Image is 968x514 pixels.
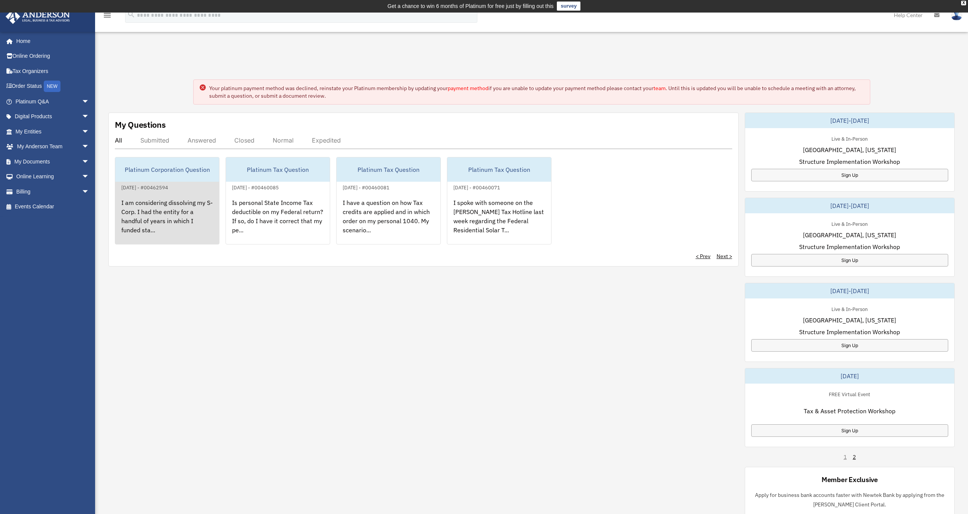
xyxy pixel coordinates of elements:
div: Platinum Tax Question [226,157,330,182]
div: Live & In-Person [825,134,874,142]
a: Sign Up [751,254,948,267]
div: [DATE] - #00460081 [337,183,396,191]
div: [DATE] - #00462594 [115,183,174,191]
span: arrow_drop_down [82,184,97,200]
span: arrow_drop_down [82,169,97,185]
div: NEW [44,81,60,92]
div: [DATE] [745,368,954,384]
span: arrow_drop_down [82,124,97,140]
a: survey [557,2,580,11]
a: 2 [853,453,856,461]
a: < Prev [696,252,711,260]
a: team [653,85,666,92]
div: My Questions [115,119,166,130]
a: Platinum Tax Question[DATE] - #00460081I have a question on how Tax credits are applied and in wh... [336,157,441,244]
div: [DATE]-[DATE] [745,283,954,298]
div: Platinum Tax Question [447,157,551,182]
div: close [961,1,966,5]
span: Tax & Asset Protection Workshop [804,406,895,416]
span: Structure Implementation Workshop [799,327,900,336]
img: Anderson Advisors Platinum Portal [3,9,72,24]
span: [GEOGRAPHIC_DATA], [US_STATE] [803,145,896,154]
a: menu [103,13,112,20]
div: I spoke with someone on the [PERSON_NAME] Tax Hotline last week regarding the Federal Residential... [447,192,551,251]
div: FREE Virtual Event [823,390,876,398]
div: [DATE] - #00460085 [226,183,285,191]
div: Get a chance to win 6 months of Platinum for free just by filling out this [388,2,554,11]
div: Platinum Tax Question [337,157,440,182]
span: arrow_drop_down [82,94,97,109]
a: My Anderson Teamarrow_drop_down [5,139,101,154]
div: [DATE]-[DATE] [745,113,954,128]
div: All [115,136,122,144]
div: Member Exclusive [822,475,878,484]
div: Expedited [312,136,341,144]
span: Structure Implementation Workshop [799,157,900,166]
span: arrow_drop_down [82,109,97,125]
a: Tax Organizers [5,63,101,79]
a: My Entitiesarrow_drop_down [5,124,101,139]
a: Platinum Corporation Question[DATE] - #00462594I am considering dissolving my S-Corp. I had the e... [115,157,219,244]
a: Billingarrow_drop_down [5,184,101,199]
div: Submitted [140,136,169,144]
span: arrow_drop_down [82,139,97,155]
div: Closed [234,136,254,144]
span: [GEOGRAPHIC_DATA], [US_STATE] [803,230,896,240]
a: Sign Up [751,424,948,437]
a: Sign Up [751,339,948,352]
a: Online Learningarrow_drop_down [5,169,101,184]
a: Home [5,33,97,49]
span: Structure Implementation Workshop [799,242,900,251]
div: I am considering dissolving my S-Corp. I had the entity for a handful of years in which I funded ... [115,192,219,251]
a: Online Ordering [5,49,101,64]
div: Normal [273,136,294,144]
i: search [127,10,135,19]
div: Live & In-Person [825,219,874,227]
div: [DATE]-[DATE] [745,198,954,213]
a: Sign Up [751,169,948,181]
p: Apply for business bank accounts faster with Newtek Bank by applying from the [PERSON_NAME] Clien... [751,490,948,509]
img: User Pic [951,10,962,21]
a: Platinum Q&Aarrow_drop_down [5,94,101,109]
a: Order StatusNEW [5,79,101,94]
div: [DATE] - #00460071 [447,183,506,191]
a: Next > [717,252,732,260]
div: Live & In-Person [825,305,874,313]
i: menu [103,11,112,20]
a: Platinum Tax Question[DATE] - #00460071I spoke with someone on the [PERSON_NAME] Tax Hotline last... [447,157,552,244]
div: Your platinum payment method was declined, reinstate your Platinum membership by updating your if... [209,84,864,100]
span: [GEOGRAPHIC_DATA], [US_STATE] [803,316,896,325]
a: My Documentsarrow_drop_down [5,154,101,169]
span: arrow_drop_down [82,154,97,170]
div: Answered [188,136,216,144]
a: Digital Productsarrow_drop_down [5,109,101,124]
a: payment method [448,85,488,92]
div: Platinum Corporation Question [115,157,219,182]
div: Is personal State Income Tax deductible on my Federal return? If so, do I have it correct that my... [226,192,330,251]
a: Platinum Tax Question[DATE] - #00460085Is personal State Income Tax deductible on my Federal retu... [226,157,330,244]
div: I have a question on how Tax credits are applied and in which order on my personal 1040. My scena... [337,192,440,251]
a: Events Calendar [5,199,101,214]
